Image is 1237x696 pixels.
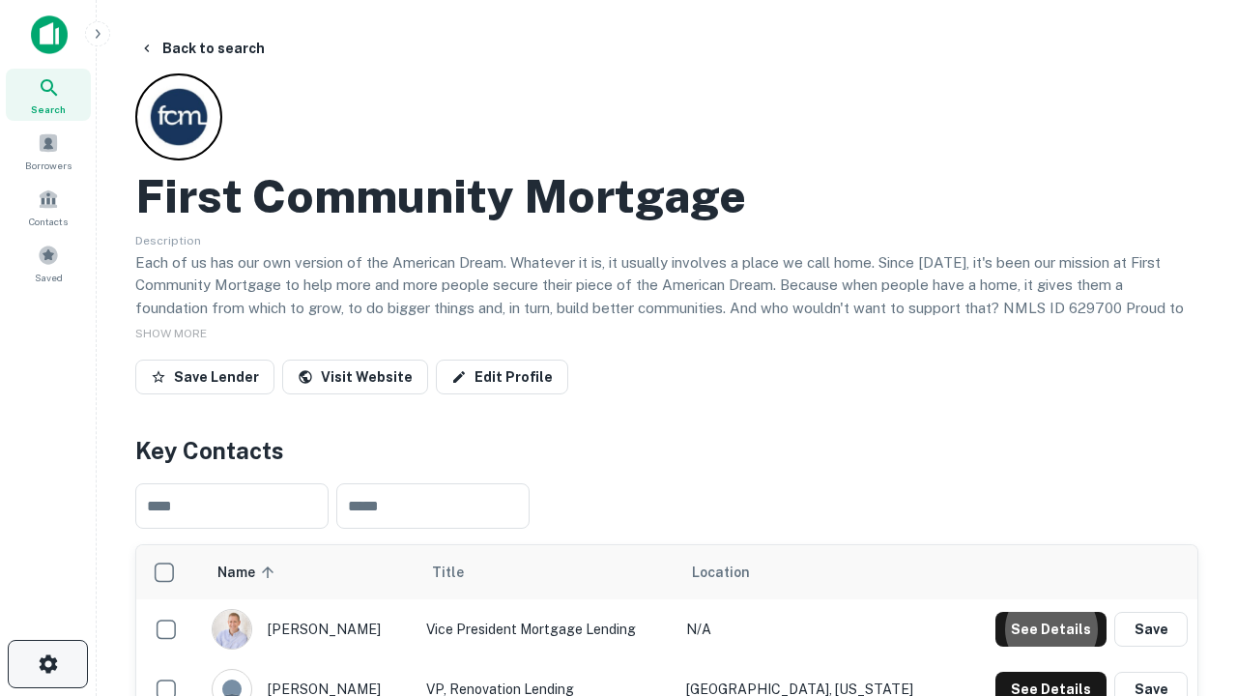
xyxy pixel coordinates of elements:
[417,599,676,659] td: Vice President Mortgage Lending
[6,237,91,289] a: Saved
[217,561,280,584] span: Name
[135,327,207,340] span: SHOW MORE
[436,360,568,394] a: Edit Profile
[282,360,428,394] a: Visit Website
[676,545,957,599] th: Location
[676,599,957,659] td: N/A
[31,15,68,54] img: capitalize-icon.png
[135,234,201,247] span: Description
[35,270,63,285] span: Saved
[1114,612,1188,647] button: Save
[6,125,91,177] a: Borrowers
[131,31,273,66] button: Back to search
[6,69,91,121] a: Search
[212,609,407,650] div: [PERSON_NAME]
[995,612,1107,647] button: See Details
[29,214,68,229] span: Contacts
[135,433,1198,468] h4: Key Contacts
[135,168,746,224] h2: First Community Mortgage
[135,360,274,394] button: Save Lender
[31,101,66,117] span: Search
[135,251,1198,342] p: Each of us has our own version of the American Dream. Whatever it is, it usually involves a place...
[213,610,251,649] img: 1520878720083
[25,158,72,173] span: Borrowers
[432,561,489,584] span: Title
[202,545,417,599] th: Name
[1140,479,1237,572] iframe: Chat Widget
[417,545,676,599] th: Title
[692,561,750,584] span: Location
[6,181,91,233] a: Contacts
